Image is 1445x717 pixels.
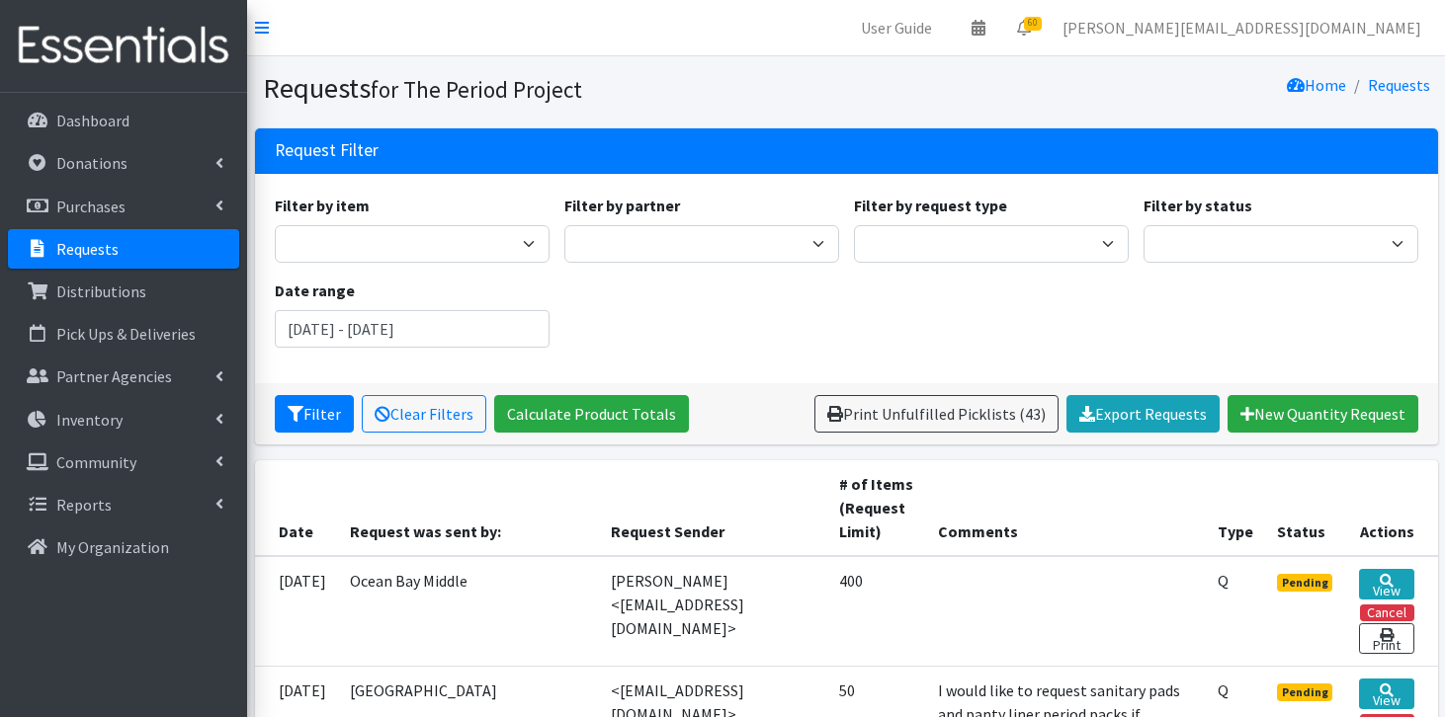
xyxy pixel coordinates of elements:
a: [PERSON_NAME][EMAIL_ADDRESS][DOMAIN_NAME] [1047,8,1437,47]
button: Cancel [1360,604,1414,621]
a: Calculate Product Totals [494,395,689,433]
th: Request was sent by: [338,460,600,556]
a: Requests [1368,75,1430,95]
a: Inventory [8,400,239,439]
span: Pending [1277,574,1333,592]
a: Partner Agencies [8,357,239,396]
label: Filter by request type [854,194,1007,217]
span: 60 [1024,17,1042,31]
th: Comments [926,460,1206,556]
th: Status [1265,460,1348,556]
abbr: Quantity [1218,571,1229,591]
label: Date range [275,279,355,302]
td: [PERSON_NAME] <[EMAIL_ADDRESS][DOMAIN_NAME]> [599,556,827,667]
a: User Guide [845,8,948,47]
td: [DATE] [255,556,338,667]
p: Distributions [56,281,146,301]
a: Export Requests [1066,395,1220,433]
small: for The Period Project [371,75,582,104]
a: Donations [8,143,239,183]
th: Type [1206,460,1265,556]
abbr: Quantity [1218,680,1229,700]
a: Distributions [8,272,239,311]
h3: Request Filter [275,140,379,161]
a: Clear Filters [362,395,486,433]
p: My Organization [56,537,169,557]
a: Print [1359,623,1413,654]
a: View [1359,678,1413,709]
input: January 1, 2011 - December 31, 2011 [275,310,550,348]
a: New Quantity Request [1228,395,1418,433]
a: My Organization [8,527,239,567]
a: Home [1287,75,1346,95]
a: Reports [8,485,239,524]
a: View [1359,569,1413,599]
button: Filter [275,395,354,433]
th: # of Items (Request Limit) [827,460,926,556]
label: Filter by partner [564,194,680,217]
img: HumanEssentials [8,13,239,79]
p: Purchases [56,197,126,216]
p: Dashboard [56,111,129,130]
th: Actions [1347,460,1437,556]
label: Filter by item [275,194,370,217]
p: Requests [56,239,119,259]
a: Requests [8,229,239,269]
a: Purchases [8,187,239,226]
p: Donations [56,153,127,173]
span: Pending [1277,683,1333,701]
label: Filter by status [1144,194,1252,217]
p: Community [56,452,136,472]
a: 60 [1001,8,1047,47]
p: Inventory [56,410,123,430]
p: Reports [56,495,112,515]
h1: Requests [263,71,839,106]
a: Community [8,442,239,482]
p: Pick Ups & Deliveries [56,324,196,344]
a: Pick Ups & Deliveries [8,314,239,354]
th: Request Sender [599,460,827,556]
th: Date [255,460,338,556]
td: 400 [827,556,926,667]
td: Ocean Bay Middle [338,556,600,667]
a: Dashboard [8,101,239,140]
p: Partner Agencies [56,366,172,386]
a: Print Unfulfilled Picklists (43) [814,395,1059,433]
